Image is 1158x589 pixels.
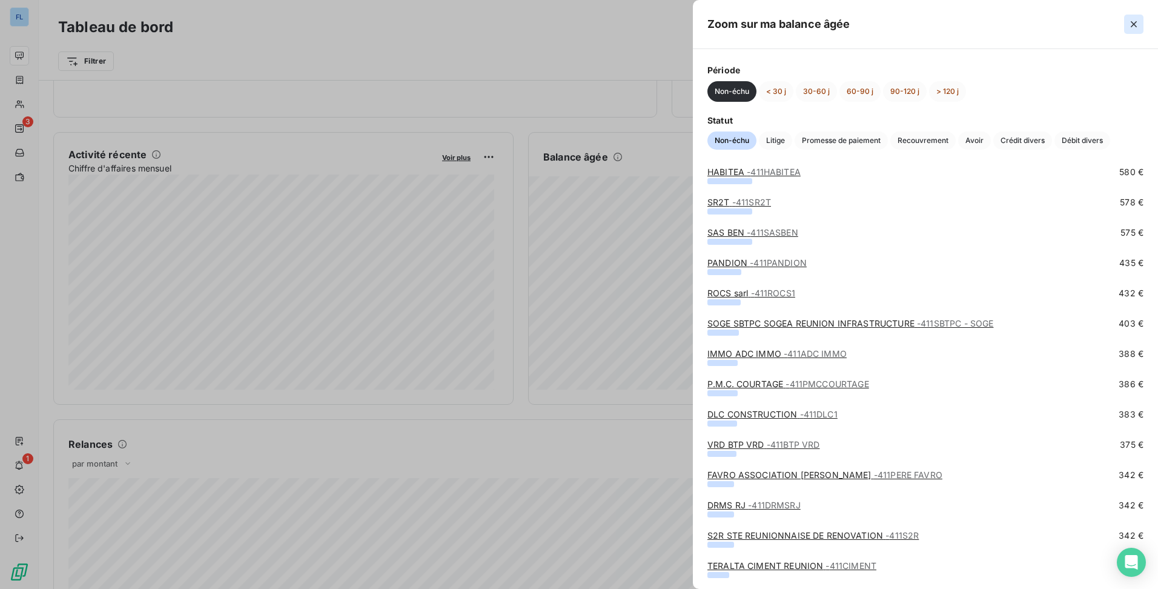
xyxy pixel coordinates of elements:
[767,439,820,450] span: - 411BTP VRD
[707,379,869,389] a: P.M.C. COURTAGE
[759,81,793,102] button: < 30 j
[750,258,807,268] span: - 411PANDION
[1119,378,1143,390] span: 386 €
[707,227,798,238] a: SAS BEN
[707,348,847,359] a: IMMO ADC IMMO
[1119,348,1143,360] span: 388 €
[707,197,771,207] a: SR2T
[1119,257,1143,269] span: 435 €
[1120,227,1143,239] span: 575 €
[1119,530,1143,542] span: 342 €
[883,81,927,102] button: 90-120 j
[795,131,888,150] button: Promesse de paiement
[784,348,847,359] span: - 411ADC IMMO
[1119,166,1143,178] span: 580 €
[800,409,838,419] span: - 411DLC1
[825,561,876,571] span: - 411CIMENT
[796,81,837,102] button: 30-60 j
[885,530,919,541] span: - 411S2R
[890,131,956,150] button: Recouvrement
[707,167,801,177] a: HABITEA
[747,227,798,238] span: - 411SASBEN
[747,167,801,177] span: - 411HABITEA
[751,288,795,298] span: - 411ROCS1
[707,530,919,541] a: S2R STE REUNIONNAISE DE RENOVATION
[1119,408,1143,421] span: 383 €
[707,114,1143,127] span: Statut
[1117,548,1146,577] div: Open Intercom Messenger
[958,131,991,150] button: Avoir
[1054,131,1110,150] button: Débit divers
[1119,318,1143,330] span: 403 €
[839,81,881,102] button: 60-90 j
[732,197,771,207] span: - 411SR2T
[707,131,756,150] button: Non-échu
[874,470,942,480] span: - 411PERE FAVRO
[707,258,807,268] a: PANDION
[1120,196,1143,208] span: 578 €
[929,81,966,102] button: > 120 j
[707,64,1143,76] span: Période
[707,439,819,450] a: VRD BTP VRD
[786,379,868,389] span: - 411PMCCOURTAGE
[707,409,838,419] a: DLC CONSTRUCTION
[707,16,850,33] h5: Zoom sur ma balance âgée
[917,318,993,328] span: - 411SBTPC - SOGE
[1119,469,1143,481] span: 342 €
[759,131,792,150] button: Litige
[707,561,876,571] a: TERALTA CIMENT REUNION
[707,81,756,102] button: Non-échu
[1120,439,1143,451] span: 375 €
[707,470,942,480] a: FAVRO ASSOCIATION [PERSON_NAME]
[707,318,993,328] a: SOGE SBTPC SOGEA REUNION INFRASTRUCTURE
[1119,287,1143,299] span: 432 €
[707,500,801,510] a: DRMS RJ
[748,500,801,510] span: - 411DRMSRJ
[993,131,1052,150] button: Crédit divers
[1119,499,1143,511] span: 342 €
[707,288,795,298] a: ROCS sarl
